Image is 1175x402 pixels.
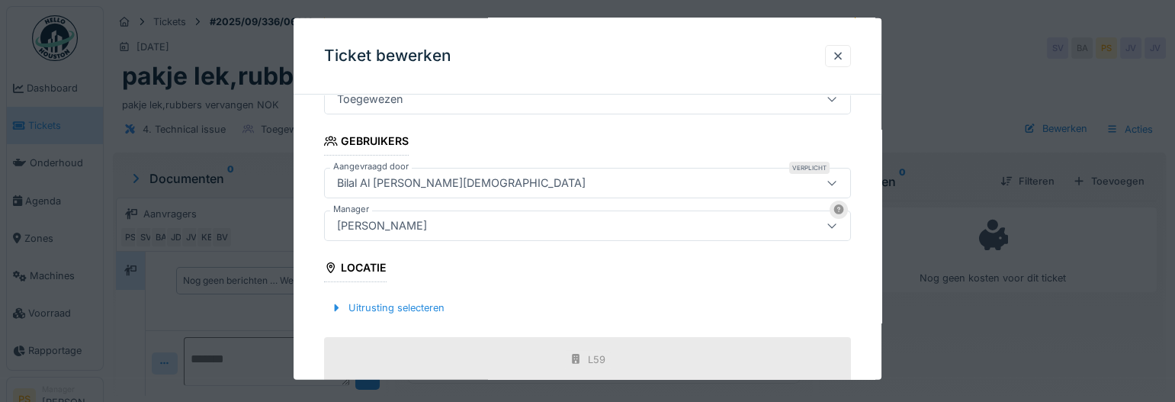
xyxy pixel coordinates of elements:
[588,352,605,366] div: L59
[330,160,412,173] label: Aangevraagd door
[324,47,451,66] h3: Ticket bewerken
[324,297,451,318] div: Uitrusting selecteren
[331,91,409,108] div: Toegewezen
[331,175,592,191] div: Bilal Al [PERSON_NAME][DEMOGRAPHIC_DATA]
[324,130,409,156] div: Gebruikers
[789,162,830,174] div: Verplicht
[324,256,387,282] div: Locatie
[331,217,433,234] div: [PERSON_NAME]
[330,203,372,216] label: Manager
